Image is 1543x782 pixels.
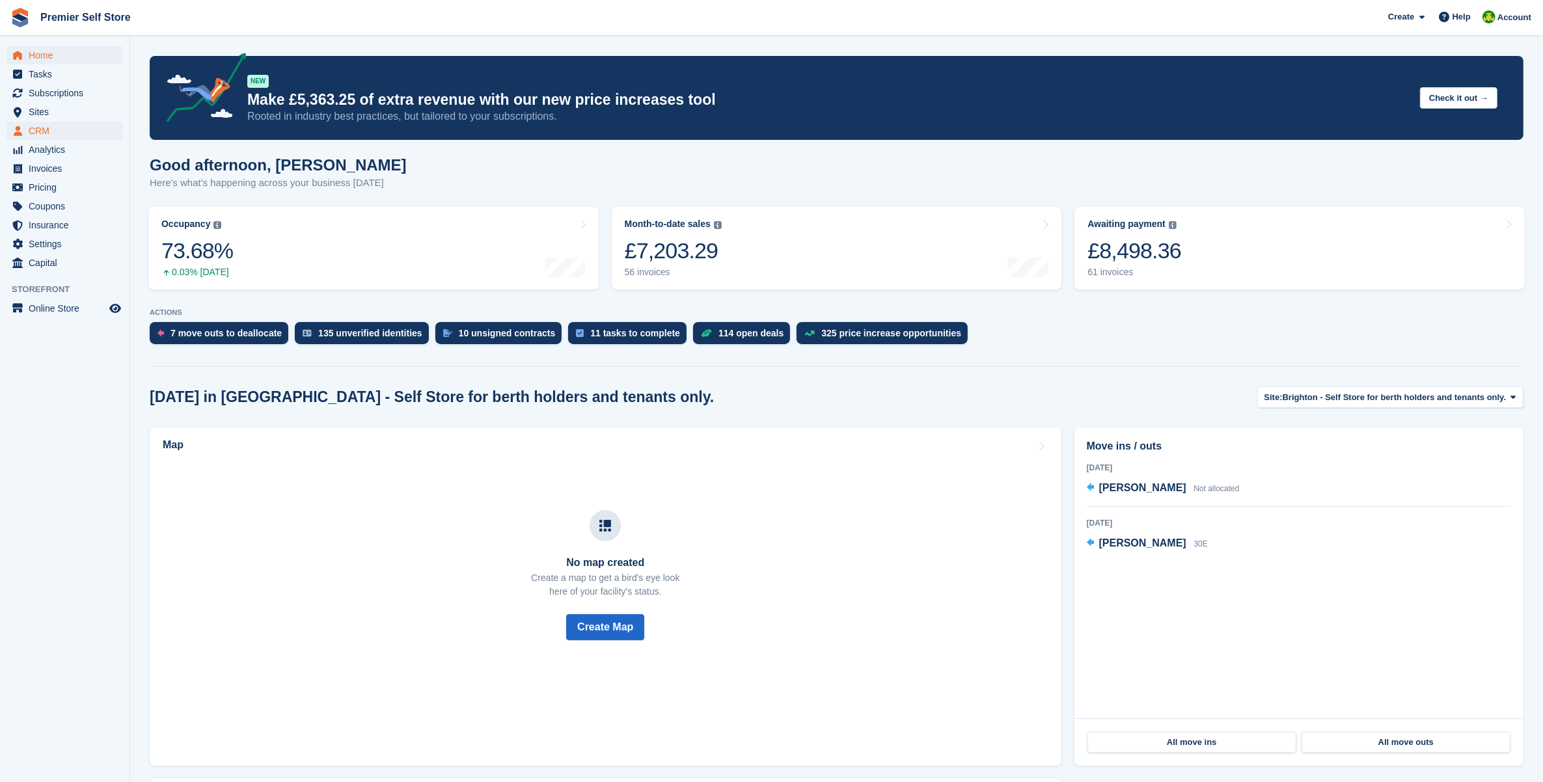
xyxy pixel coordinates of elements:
a: menu [7,178,123,196]
div: 325 price increase opportunities [821,328,961,338]
span: Not allocated [1194,484,1239,493]
span: CRM [29,122,107,140]
h3: No map created [531,557,679,569]
img: icon-info-grey-7440780725fd019a000dd9b08b2336e03edf1995a4989e88bcd33f0948082b44.svg [714,221,722,229]
div: 10 unsigned contracts [459,328,556,338]
p: Make £5,363.25 of extra revenue with our new price increases tool [247,90,1410,109]
div: 11 tasks to complete [590,328,680,338]
p: Here's what's happening across your business [DATE] [150,176,407,191]
a: menu [7,235,123,253]
img: price_increase_opportunities-93ffe204e8149a01c8c9dc8f82e8f89637d9d84a8eef4429ea346261dce0b2c0.svg [804,330,815,336]
h1: Good afternoon, [PERSON_NAME] [150,156,407,174]
a: 325 price increase opportunities [797,322,974,351]
a: 114 open deals [693,322,797,351]
div: 7 move outs to deallocate [171,328,282,338]
img: stora-icon-8386f47178a22dfd0bd8f6a31ec36ba5ce8667c1dd55bd0f319d3a0aa187defe.svg [10,8,30,27]
p: Create a map to get a bird's eye look here of your facility's status. [531,571,679,599]
h2: Move ins / outs [1087,438,1511,454]
a: menu [7,141,123,159]
a: menu [7,254,123,272]
p: ACTIONS [150,308,1523,317]
span: Sites [29,103,107,121]
a: 135 unverified identities [295,322,435,351]
img: move_outs_to_deallocate_icon-f764333ba52eb49d3ac5e1228854f67142a1ed5810a6f6cc68b1a99e826820c5.svg [157,329,164,337]
a: menu [7,84,123,102]
span: Site: [1264,391,1283,404]
h2: Map [163,439,184,451]
div: NEW [247,75,269,88]
a: menu [7,46,123,64]
span: Brighton - Self Store for berth holders and tenants only. [1283,391,1507,404]
a: menu [7,299,123,317]
a: Map No map created Create a map to get a bird's eye lookhere of your facility's status. Create Map [150,427,1061,766]
span: Create [1388,10,1414,23]
a: Awaiting payment £8,498.36 61 invoices [1074,207,1525,290]
button: Site: Brighton - Self Store for berth holders and tenants only. [1257,386,1523,408]
div: 114 open deals [718,328,784,338]
span: Invoices [29,159,107,178]
span: Capital [29,254,107,272]
a: Premier Self Store [35,7,136,28]
span: 30E [1194,539,1207,548]
span: Home [29,46,107,64]
div: 135 unverified identities [318,328,422,338]
div: £7,203.29 [625,237,722,264]
span: Settings [29,235,107,253]
a: menu [7,216,123,234]
span: Storefront [12,283,130,296]
div: Occupancy [161,219,210,230]
span: Insurance [29,216,107,234]
a: 11 tasks to complete [568,322,693,351]
div: £8,498.36 [1087,237,1181,264]
div: [DATE] [1087,462,1511,474]
img: Millie Walcroft [1482,10,1495,23]
a: Month-to-date sales £7,203.29 56 invoices [612,207,1062,290]
span: Pricing [29,178,107,196]
img: verify_identity-adf6edd0f0f0b5bbfe63781bf79b02c33cf7c696d77639b501bdc392416b5a36.svg [303,329,312,337]
a: menu [7,159,123,178]
span: Help [1453,10,1471,23]
span: Coupons [29,197,107,215]
a: 7 move outs to deallocate [150,322,295,351]
a: [PERSON_NAME] 30E [1087,535,1208,552]
img: map-icn-33ee37083ee616e46c38cad1a60f524a97daa1e2b2c8c0bc3eb3415660979fc1.svg [599,520,611,532]
div: 56 invoices [625,267,722,278]
a: [PERSON_NAME] Not allocated [1087,480,1240,497]
img: price-adjustments-announcement-icon-8257ccfd72463d97f412b2fc003d46551f7dbcb40ab6d574587a9cd5c0d94... [156,53,247,127]
span: [PERSON_NAME] [1099,482,1186,493]
div: 73.68% [161,237,233,264]
button: Create Map [566,614,644,640]
span: Subscriptions [29,84,107,102]
div: 61 invoices [1087,267,1181,278]
a: menu [7,65,123,83]
a: menu [7,103,123,121]
span: Account [1497,11,1531,24]
h2: [DATE] in [GEOGRAPHIC_DATA] - Self Store for berth holders and tenants only. [150,388,714,406]
a: All move outs [1302,732,1510,753]
a: menu [7,122,123,140]
a: Preview store [107,301,123,316]
button: Check it out → [1420,87,1497,109]
span: Analytics [29,141,107,159]
a: menu [7,197,123,215]
img: task-75834270c22a3079a89374b754ae025e5fb1db73e45f91037f5363f120a921f8.svg [576,329,584,337]
span: Online Store [29,299,107,317]
a: 10 unsigned contracts [435,322,569,351]
div: [DATE] [1087,517,1511,529]
a: Occupancy 73.68% 0.03% [DATE] [148,207,599,290]
div: Month-to-date sales [625,219,711,230]
span: [PERSON_NAME] [1099,537,1186,548]
img: icon-info-grey-7440780725fd019a000dd9b08b2336e03edf1995a4989e88bcd33f0948082b44.svg [1169,221,1177,229]
div: 0.03% [DATE] [161,267,233,278]
span: Tasks [29,65,107,83]
div: Awaiting payment [1087,219,1166,230]
img: icon-info-grey-7440780725fd019a000dd9b08b2336e03edf1995a4989e88bcd33f0948082b44.svg [213,221,221,229]
p: Rooted in industry best practices, but tailored to your subscriptions. [247,109,1410,124]
img: deal-1b604bf984904fb50ccaf53a9ad4b4a5d6e5aea283cecdc64d6e3604feb123c2.svg [701,329,712,338]
a: All move ins [1087,732,1296,753]
img: contract_signature_icon-13c848040528278c33f63329250d36e43548de30e8caae1d1a13099fd9432cc5.svg [443,329,452,337]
